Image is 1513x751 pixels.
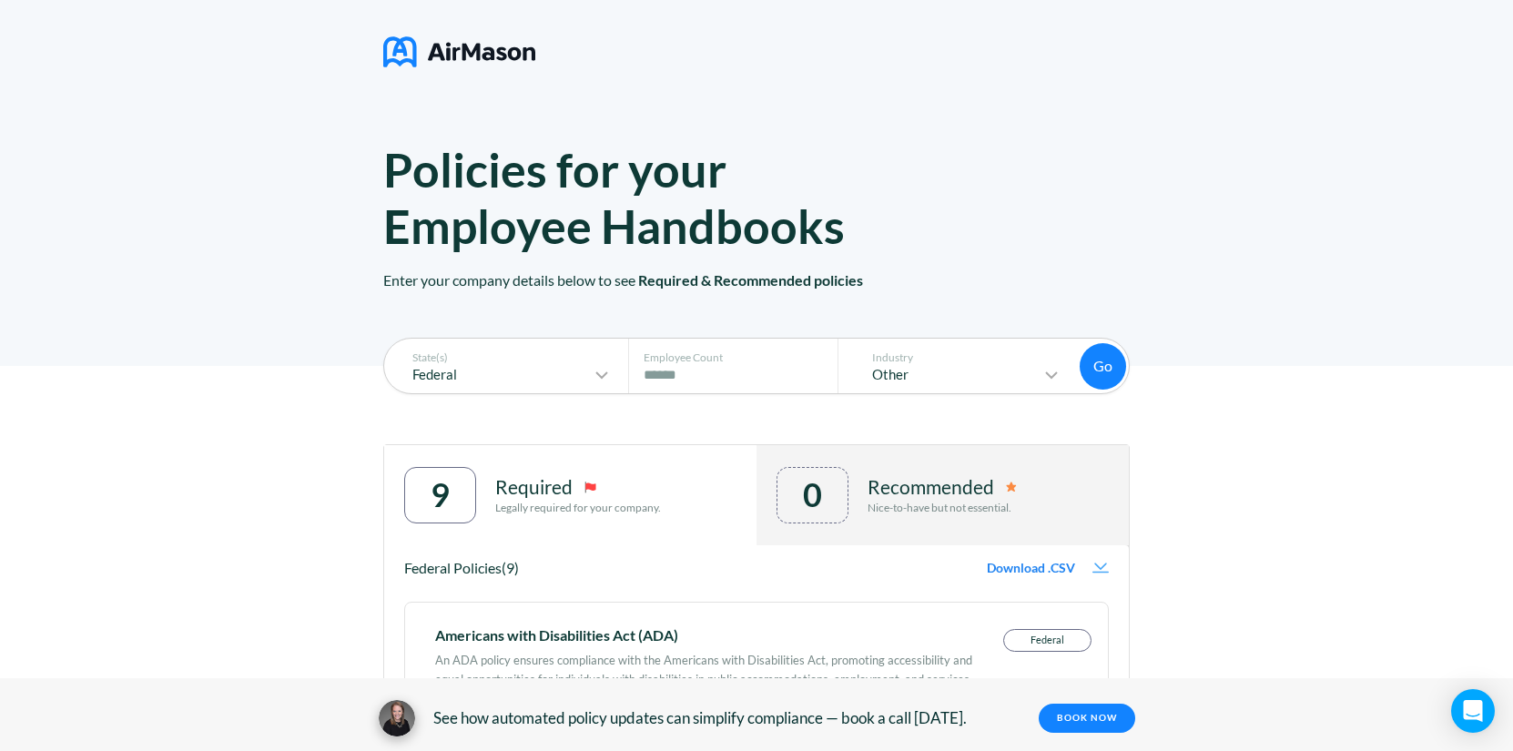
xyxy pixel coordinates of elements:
img: required-icon [584,482,596,493]
p: Federal [1004,630,1091,651]
span: See how automated policy updates can simplify compliance — book a call [DATE]. [433,709,967,727]
div: 0 [803,476,822,513]
div: 9 [431,476,450,513]
img: download-icon [1092,563,1109,573]
p: Required [495,476,573,498]
p: Industry [854,351,1062,364]
p: Enter your company details below to see [383,254,1130,366]
p: State(s) [394,351,613,364]
p: Other [854,367,1041,382]
img: logo [383,29,535,75]
span: Download .CSV [987,561,1075,575]
p: Federal [394,367,591,382]
img: remmended-icon [1006,482,1017,492]
h1: Policies for your Employee Handbooks [383,141,917,254]
div: An ADA policy ensures compliance with the Americans with Disabilities Act, promoting accessibilit... [435,642,973,689]
div: Open Intercom Messenger [1451,689,1495,733]
button: Go [1080,343,1126,390]
p: Employee Count [644,351,833,364]
div: Americans with Disabilities Act (ADA) [435,629,973,642]
p: Legally required for your company. [495,502,661,514]
a: BOOK NOW [1039,704,1135,733]
img: avatar [379,700,415,736]
p: Recommended [868,476,994,498]
p: Nice-to-have but not essential. [868,502,1017,514]
span: Federal Policies [404,559,502,576]
span: (9) [502,559,519,576]
span: Required & Recommended policies [638,271,863,289]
